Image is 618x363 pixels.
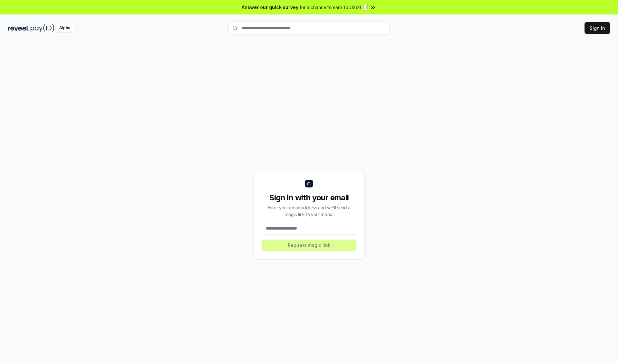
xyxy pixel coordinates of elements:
span: Answer our quick survey [242,4,298,11]
span: for a chance to earn 10 USDT 📝 [300,4,369,11]
img: pay_id [31,24,54,32]
div: Alpha [56,24,74,32]
img: reveel_dark [8,24,29,32]
button: Sign In [585,22,610,34]
div: Enter your email address and we’ll send a magic link to your inbox. [262,204,356,218]
div: Sign in with your email [262,193,356,203]
img: logo_small [305,180,313,187]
